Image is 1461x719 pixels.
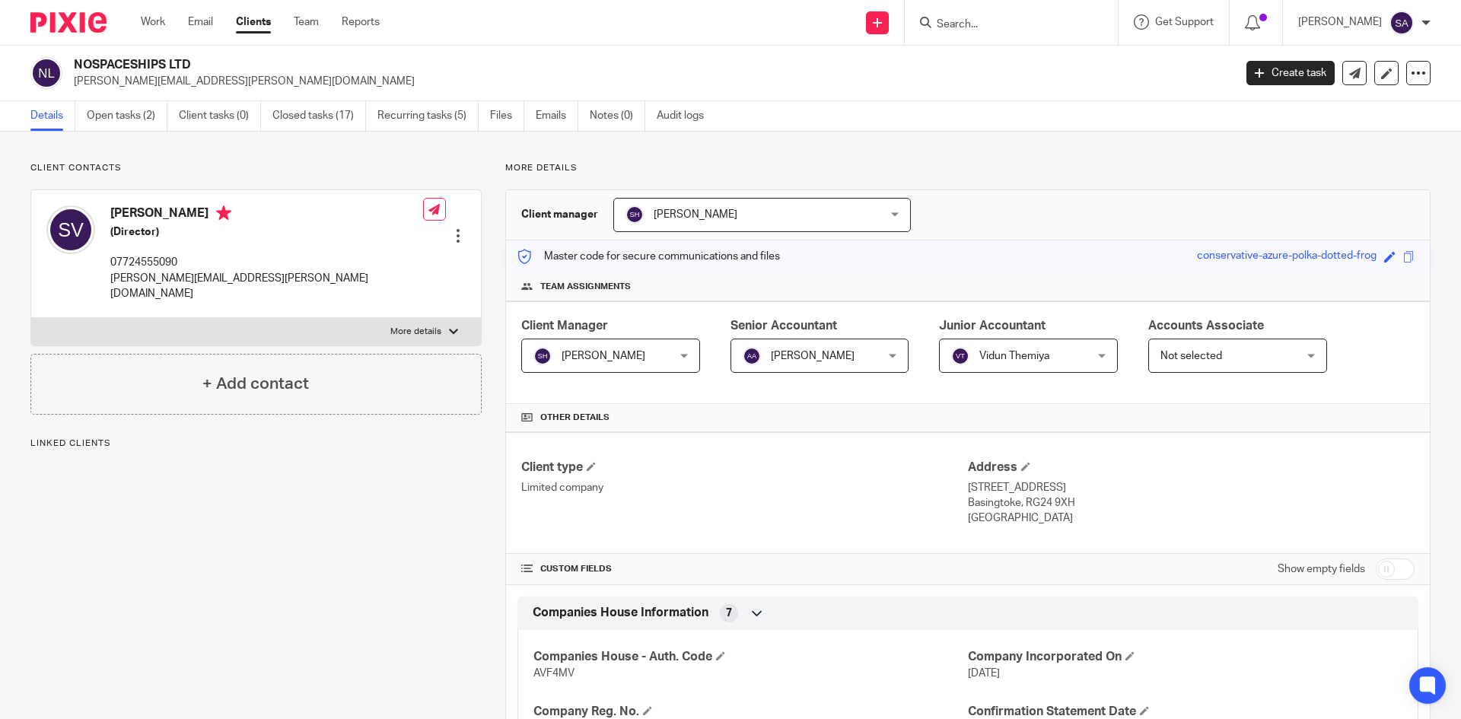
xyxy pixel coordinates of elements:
[294,14,319,30] a: Team
[377,101,479,131] a: Recurring tasks (5)
[935,18,1072,32] input: Search
[951,347,969,365] img: svg%3E
[968,649,1402,665] h4: Company Incorporated On
[1298,14,1382,30] p: [PERSON_NAME]
[202,372,309,396] h4: + Add contact
[540,281,631,293] span: Team assignments
[968,511,1415,526] p: [GEOGRAPHIC_DATA]
[968,460,1415,476] h4: Address
[342,14,380,30] a: Reports
[771,351,855,361] span: [PERSON_NAME]
[87,101,167,131] a: Open tasks (2)
[390,326,441,338] p: More details
[726,606,732,621] span: 7
[110,271,423,302] p: [PERSON_NAME][EMAIL_ADDRESS][PERSON_NAME][DOMAIN_NAME]
[521,207,598,222] h3: Client manager
[968,480,1415,495] p: [STREET_ADDRESS]
[654,209,737,220] span: [PERSON_NAME]
[490,101,524,131] a: Files
[1155,17,1214,27] span: Get Support
[110,205,423,224] h4: [PERSON_NAME]
[30,12,107,33] img: Pixie
[30,437,482,450] p: Linked clients
[110,255,423,270] p: 07724555090
[30,162,482,174] p: Client contacts
[540,412,610,424] span: Other details
[730,320,837,332] span: Senior Accountant
[521,563,968,575] h4: CUSTOM FIELDS
[533,668,575,679] span: AVF4MV
[625,205,644,224] img: svg%3E
[216,205,231,221] i: Primary
[533,347,552,365] img: svg%3E
[521,480,968,495] p: Limited company
[979,351,1049,361] span: Vidun Themiya
[188,14,213,30] a: Email
[141,14,165,30] a: Work
[533,649,968,665] h4: Companies House - Auth. Code
[536,101,578,131] a: Emails
[590,101,645,131] a: Notes (0)
[272,101,366,131] a: Closed tasks (17)
[1278,562,1365,577] label: Show empty fields
[743,347,761,365] img: svg%3E
[968,495,1415,511] p: Basingtoke, RG24 9XH
[968,668,1000,679] span: [DATE]
[46,205,95,254] img: svg%3E
[562,351,645,361] span: [PERSON_NAME]
[1148,320,1264,332] span: Accounts Associate
[1246,61,1335,85] a: Create task
[521,460,968,476] h4: Client type
[110,224,423,240] h5: (Director)
[939,320,1046,332] span: Junior Accountant
[533,605,708,621] span: Companies House Information
[236,14,271,30] a: Clients
[179,101,261,131] a: Client tasks (0)
[521,320,608,332] span: Client Manager
[30,101,75,131] a: Details
[1197,248,1377,266] div: conservative-azure-polka-dotted-frog
[657,101,715,131] a: Audit logs
[1160,351,1222,361] span: Not selected
[517,249,780,264] p: Master code for secure communications and files
[74,74,1224,89] p: [PERSON_NAME][EMAIL_ADDRESS][PERSON_NAME][DOMAIN_NAME]
[74,57,994,73] h2: NOSPACESHIPS LTD
[505,162,1431,174] p: More details
[30,57,62,89] img: svg%3E
[1389,11,1414,35] img: svg%3E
